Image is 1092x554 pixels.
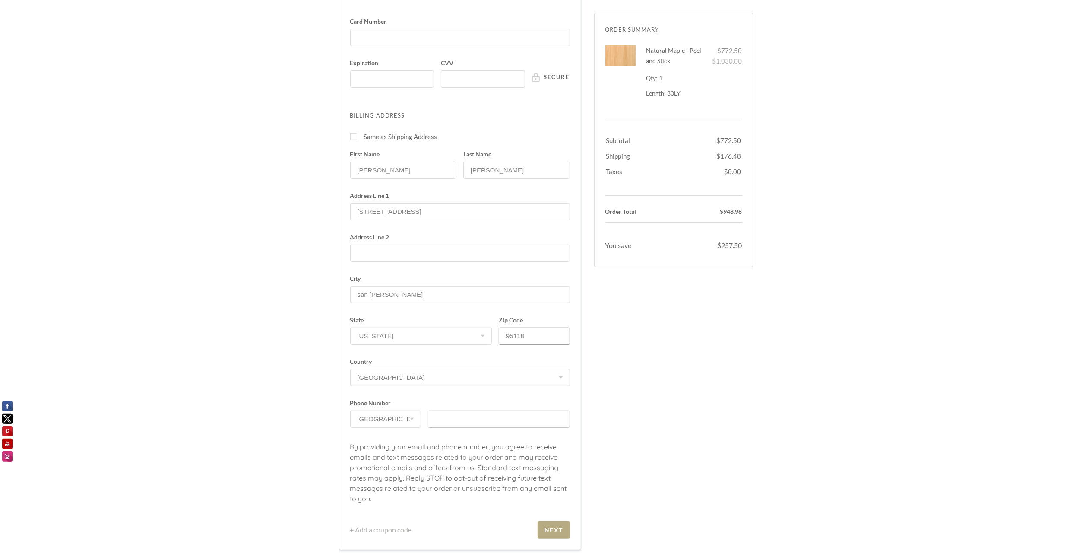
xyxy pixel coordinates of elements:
div: $257.50 [677,240,742,251]
span: CVV [441,60,525,66]
span: Natural Maple - Peel and Stick [646,47,702,64]
div: Billing Address [350,110,570,121]
div: Next [544,526,563,534]
input: Address Line 2 [350,245,570,262]
td: Shipping [606,146,716,161]
td: $772.50 [717,131,741,146]
select: Phone Number [350,411,421,428]
span: Country [350,359,570,365]
div: $772.50 [712,45,742,56]
select: State [350,328,492,345]
div: Length: 30LY [646,89,712,97]
input: Last Name [463,162,570,179]
span: Address Line 2 [350,234,570,240]
span: Card Number [350,19,570,25]
td: Subtotal [606,131,716,146]
span: State [350,317,492,323]
div: Qty: 1 [646,73,712,83]
span: Expiration [350,60,434,66]
span: Phone Number [350,400,421,406]
td: $0.00 [717,162,741,184]
span: Same as Shipping Address [364,131,437,142]
span: Secure [544,74,570,80]
span: Address Line 1 [350,193,570,199]
iframe: Secure expiration date input frame [355,75,434,83]
input: First Name [350,162,457,179]
iframe: Secure card number input frame [355,34,570,41]
td: Taxes [606,162,716,184]
p: By providing your email and phone number, you agree to receive emails and text messages related t... [350,442,570,513]
span: Zip Code [499,317,570,323]
div: Order Total [605,207,671,217]
div: $948.98 [677,207,742,217]
input: City [350,286,570,303]
div: You save [605,240,671,251]
iframe: Secure CVC input frame [446,75,525,83]
div: Order Summary [605,24,742,35]
select: Country [350,369,570,386]
td: $176.48 [717,146,741,161]
button: Next [538,521,570,539]
input: Zip Code [499,328,570,345]
a: + Add a coupon code [350,525,443,535]
input: Address Line 1 [350,203,570,220]
span: City [350,276,570,282]
span: First Name [350,151,457,157]
span: Last Name [463,151,570,157]
div: $1,030.00 [712,56,742,66]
